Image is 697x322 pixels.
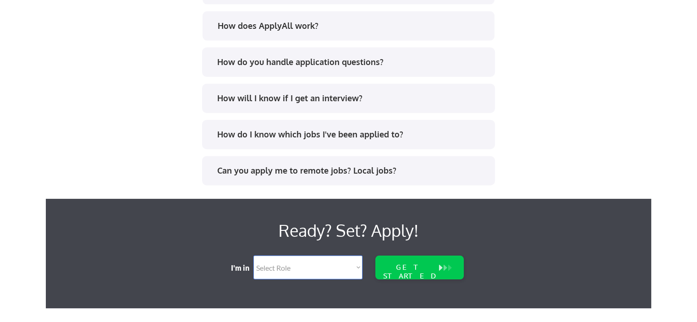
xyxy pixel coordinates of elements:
[174,217,523,244] div: Ready? Set? Apply!
[381,263,440,280] div: GET STARTED
[217,129,486,140] div: How do I know which jobs I've been applied to?
[218,20,487,32] div: How does ApplyAll work?
[217,165,486,176] div: Can you apply me to remote jobs? Local jobs?
[217,56,486,68] div: How do you handle application questions?
[217,93,486,104] div: How will I know if I get an interview?
[231,263,256,273] div: I'm in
